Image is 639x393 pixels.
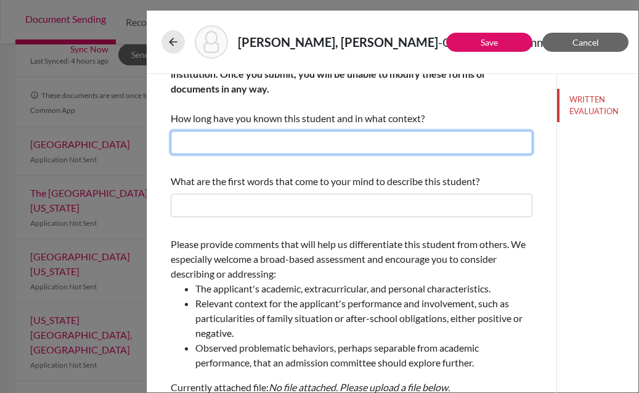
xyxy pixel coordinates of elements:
[171,175,479,187] span: What are the first words that come to your mind to describe this student?
[438,35,593,49] span: - Counselor Recommendation
[195,281,532,296] li: The applicant's academic, extracurricular, and personal characteristics.
[269,381,450,393] i: No file attached. Please upload a file below.
[238,35,438,49] strong: [PERSON_NAME], [PERSON_NAME]
[195,341,532,370] li: Observed problematic behaviors, perhaps separable from academic performance, that an admission co...
[171,238,532,370] span: Please provide comments that will help us differentiate this student from others. We especially w...
[557,89,638,122] button: WRITTEN EVALUATION
[195,296,532,341] li: Relevant context for the applicant's performance and involvement, such as particularities of fami...
[171,23,527,124] span: How long have you known this student and in what context?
